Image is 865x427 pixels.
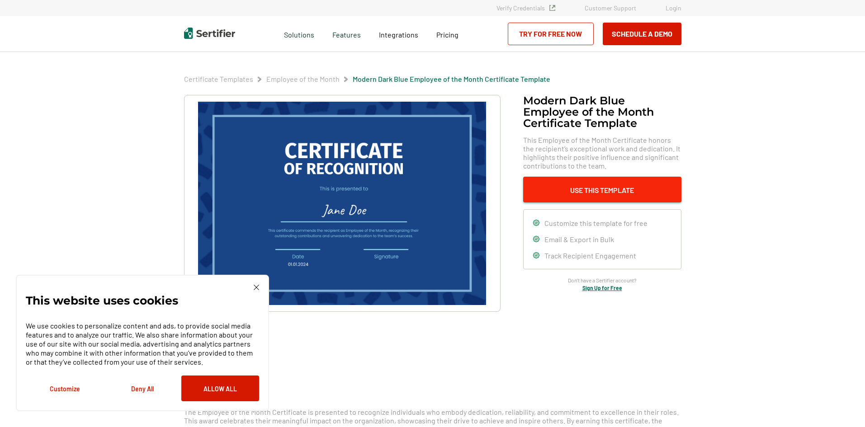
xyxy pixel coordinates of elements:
[184,28,235,39] img: Sertifier | Digital Credentialing Platform
[379,30,418,39] span: Integrations
[266,75,340,84] span: Employee of the Month
[184,75,253,83] a: Certificate Templates
[26,375,104,401] button: Customize
[508,23,594,45] a: Try for Free Now
[254,285,259,290] img: Cookie Popup Close
[544,251,636,260] span: Track Recipient Engagement
[436,28,458,39] a: Pricing
[353,75,550,83] a: Modern Dark Blue Employee of the Month Certificate Template
[666,4,681,12] a: Login
[332,28,361,39] span: Features
[568,276,637,285] span: Don’t have a Sertifier account?
[104,375,181,401] button: Deny All
[523,95,681,129] h1: Modern Dark Blue Employee of the Month Certificate Template
[266,75,340,83] a: Employee of the Month
[549,5,555,11] img: Verified
[585,4,636,12] a: Customer Support
[184,75,253,84] span: Certificate Templates
[353,75,550,84] span: Modern Dark Blue Employee of the Month Certificate Template
[496,4,555,12] a: Verify Credentials
[181,375,259,401] button: Allow All
[379,28,418,39] a: Integrations
[544,235,614,244] span: Email & Export in Bulk
[820,384,865,427] iframe: Chat Widget
[284,28,314,39] span: Solutions
[523,136,681,170] span: This Employee of the Month Certificate honors the recipient’s exceptional work and dedication. It...
[603,23,681,45] button: Schedule a Demo
[198,102,486,305] img: Modern Dark Blue Employee of the Month Certificate Template
[26,296,178,305] p: This website uses cookies
[184,75,550,84] div: Breadcrumb
[544,219,648,227] span: Customize this template for free
[523,177,681,202] button: Use This Template
[26,321,259,366] p: We use cookies to personalize content and ads, to provide social media features and to analyze ou...
[582,285,622,291] a: Sign Up for Free
[436,30,458,39] span: Pricing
